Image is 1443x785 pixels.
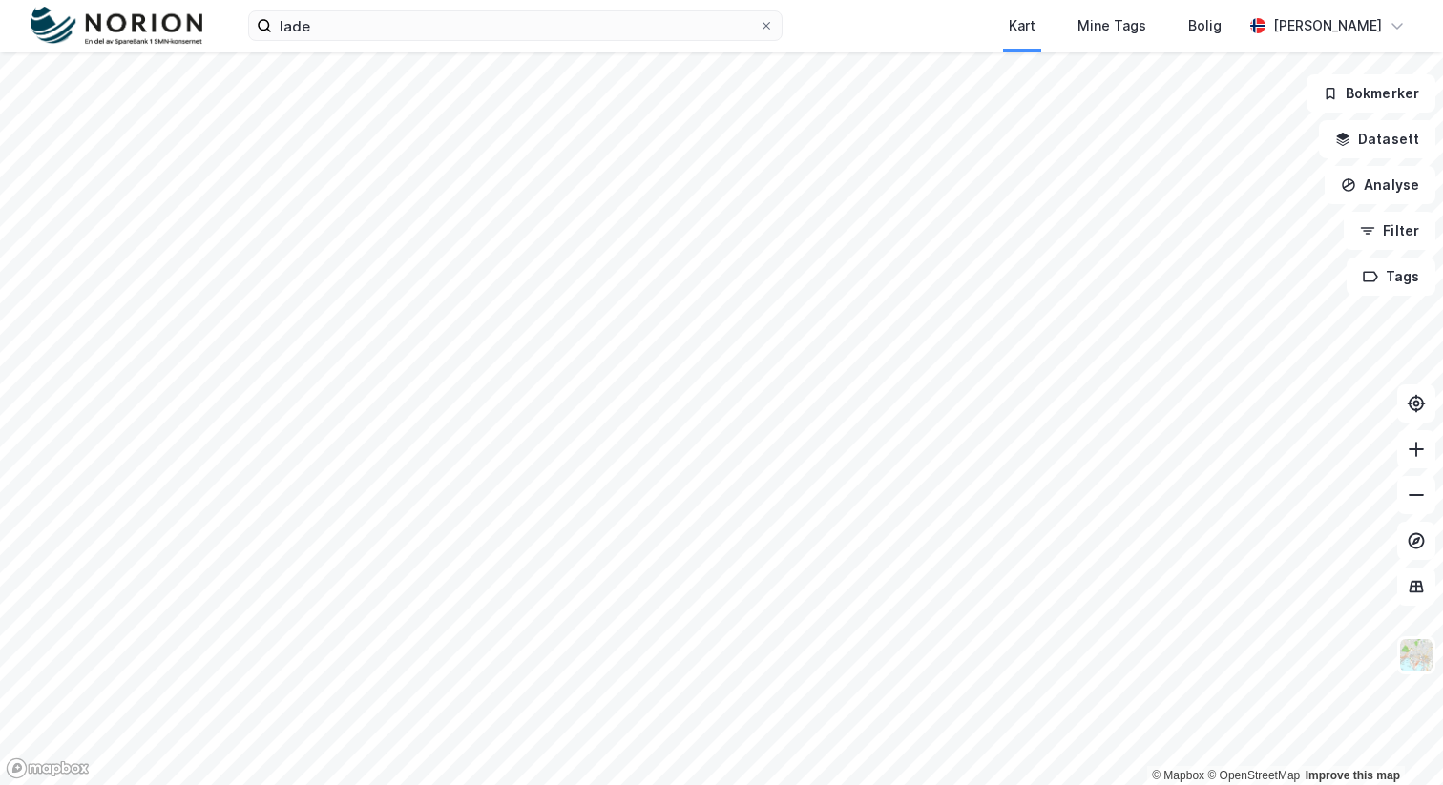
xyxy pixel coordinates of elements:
button: Bokmerker [1307,74,1435,113]
div: Kart [1009,14,1035,37]
a: Mapbox [1152,769,1204,782]
div: Bolig [1188,14,1222,37]
button: Analyse [1325,166,1435,204]
div: Kontrollprogram for chat [1348,693,1443,785]
div: Mine Tags [1077,14,1146,37]
a: OpenStreetMap [1207,769,1300,782]
a: Mapbox homepage [6,757,90,779]
iframe: Chat Widget [1348,693,1443,785]
button: Tags [1347,258,1435,296]
a: Improve this map [1306,769,1400,782]
input: Søk på adresse, matrikkel, gårdeiere, leietakere eller personer [272,11,759,40]
button: Filter [1344,212,1435,250]
button: Datasett [1319,120,1435,158]
img: norion-logo.80e7a08dc31c2e691866.png [31,7,202,46]
div: [PERSON_NAME] [1273,14,1382,37]
img: Z [1398,637,1434,673]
